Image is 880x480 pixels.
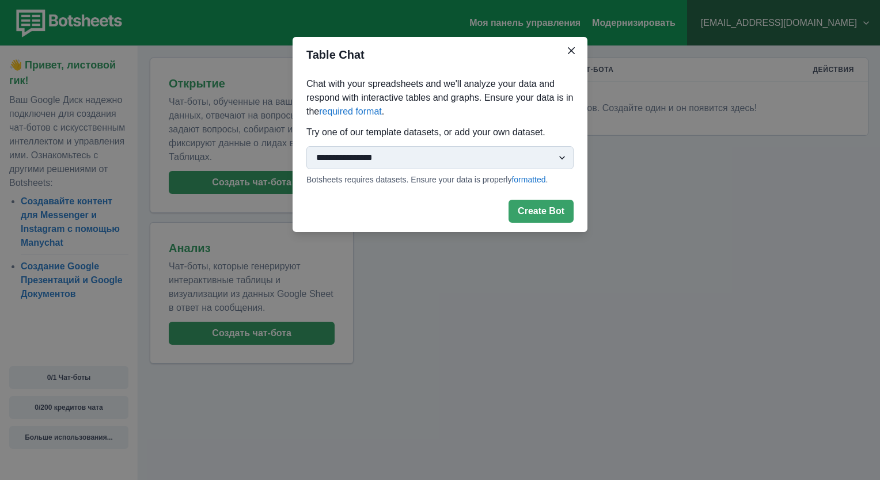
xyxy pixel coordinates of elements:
[293,37,587,73] header: Table Chat
[306,77,574,119] p: Chat with your spreadsheets and we'll analyze your data and respond with interactive tables and g...
[509,200,574,223] button: Create Bot
[319,106,382,116] a: required format
[306,125,574,139] p: Try one of our template datasets, or add your own dataset.
[306,174,574,186] p: Botsheets requires datasets. Ensure your data is properly .
[511,175,545,184] a: formatted
[562,41,581,60] button: Close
